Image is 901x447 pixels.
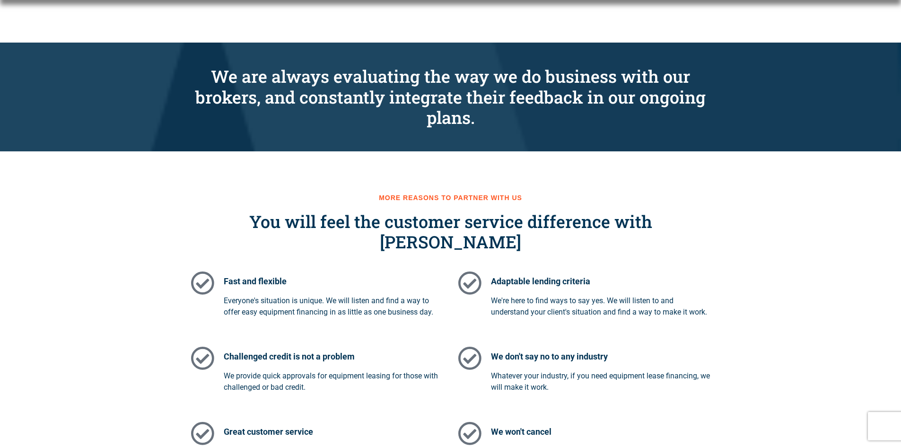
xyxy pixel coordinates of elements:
[224,370,444,393] p: We provide quick approvals for equipment leasing for those with challenged or bad credit.
[491,276,590,286] span: Adaptable lending criteria
[186,66,716,128] h3: We are always evaluating the way we do business with our brokers, and constantly integrate their ...
[491,370,711,393] p: Whatever your industry, if you need equipment lease financing, we will make it work.
[224,276,287,286] span: Fast and flexible
[491,295,711,318] p: We're here to find ways to say yes. We will listen to and understand your client's situation and ...
[491,351,608,361] span: We don't say no to any industry
[186,194,716,202] h2: More reasons to partner with us
[186,211,716,252] h3: You will feel the customer service difference with [PERSON_NAME]
[224,295,444,318] p: Everyone's situation is unique. We will listen and find a way to offer easy equipment financing i...
[224,351,355,361] span: Challenged credit is not a problem
[224,427,313,437] span: Great customer service
[491,427,551,437] span: We won't cancel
